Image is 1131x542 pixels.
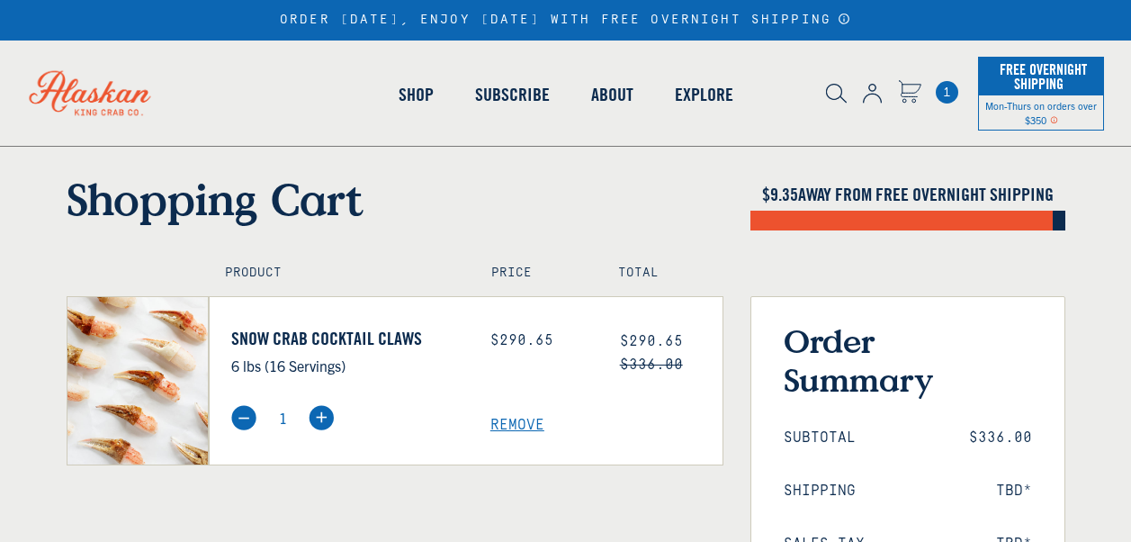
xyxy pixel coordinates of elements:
a: About [570,43,654,146]
span: Subtotal [784,429,856,447]
h4: Product [225,266,453,281]
h4: $ AWAY FROM FREE OVERNIGHT SHIPPING [750,184,1065,205]
span: Mon-Thurs on orders over $350 [985,99,1097,126]
h4: Total [618,266,706,281]
img: Alaskan King Crab Co. logo [9,50,171,135]
img: Snow Crab Cocktail Claws - 6 lbs (16 Servings) [67,297,209,465]
a: Subscribe [454,43,570,146]
span: Shipping Notice Icon [1050,113,1058,126]
span: 9.35 [770,183,798,205]
h1: Shopping Cart [67,173,723,225]
img: account [863,84,882,104]
s: $336.00 [620,357,683,373]
div: ORDER [DATE], ENJOY [DATE] WITH FREE OVERNIGHT SHIPPING [280,13,851,28]
img: search [826,84,847,104]
img: plus [309,405,334,430]
span: $290.65 [620,333,683,349]
a: Explore [654,43,754,146]
img: minus [231,405,256,430]
span: Shipping [784,483,856,500]
span: $336.00 [969,429,1032,447]
a: Cart [898,80,921,106]
a: Remove [490,417,723,434]
span: 1 [936,81,958,104]
div: $290.65 [490,332,593,349]
a: Cart [936,81,958,104]
span: Free Overnight Shipping [995,56,1087,97]
p: 6 lbs (16 Servings) [231,354,463,377]
a: Shop [378,43,454,146]
h3: Order Summary [784,321,1032,399]
a: Announcement Bar Modal [838,13,851,25]
h4: Price [491,266,579,281]
a: Snow Crab Cocktail Claws [231,328,463,349]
